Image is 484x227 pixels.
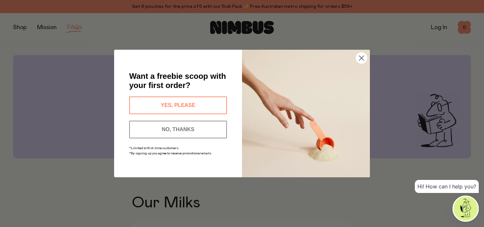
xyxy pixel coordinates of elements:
[129,147,178,150] span: *Limited to first-time customers
[454,197,478,221] img: agent
[356,52,367,64] button: Close dialog
[129,72,226,90] span: Want a freebie scoop with your first order?
[129,152,211,155] span: *By signing up you agree to receive promotional emails
[129,121,227,138] button: NO, THANKS
[415,180,479,193] div: Hi! How can I help you?
[129,96,227,114] button: YES, PLEASE
[242,50,370,177] img: c0d45117-8e62-4a02-9742-374a5db49d45.jpeg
